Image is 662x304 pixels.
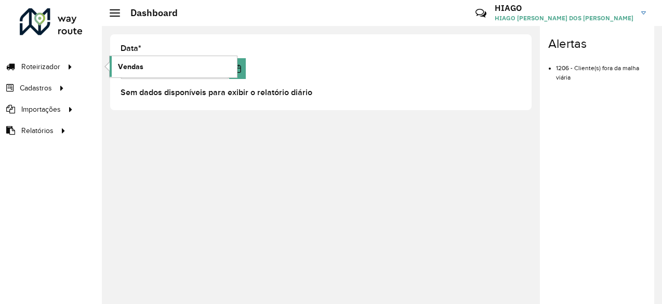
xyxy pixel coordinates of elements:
label: Sem dados disponíveis para exibir o relatório diário [121,86,312,99]
h2: Dashboard [120,7,178,19]
span: Importações [21,104,61,115]
span: Cadastros [20,83,52,94]
span: Vendas [118,61,143,72]
li: 1206 - Cliente(s) fora da malha viária [556,56,646,82]
span: Relatórios [21,125,54,136]
span: HIAGO [PERSON_NAME] DOS [PERSON_NAME] [495,14,633,23]
span: Roteirizador [21,61,60,72]
h4: Alertas [548,36,646,51]
a: Contato Rápido [470,2,492,24]
a: Vendas [110,56,237,77]
label: Data [121,42,141,55]
h3: HIAGO [495,3,633,13]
